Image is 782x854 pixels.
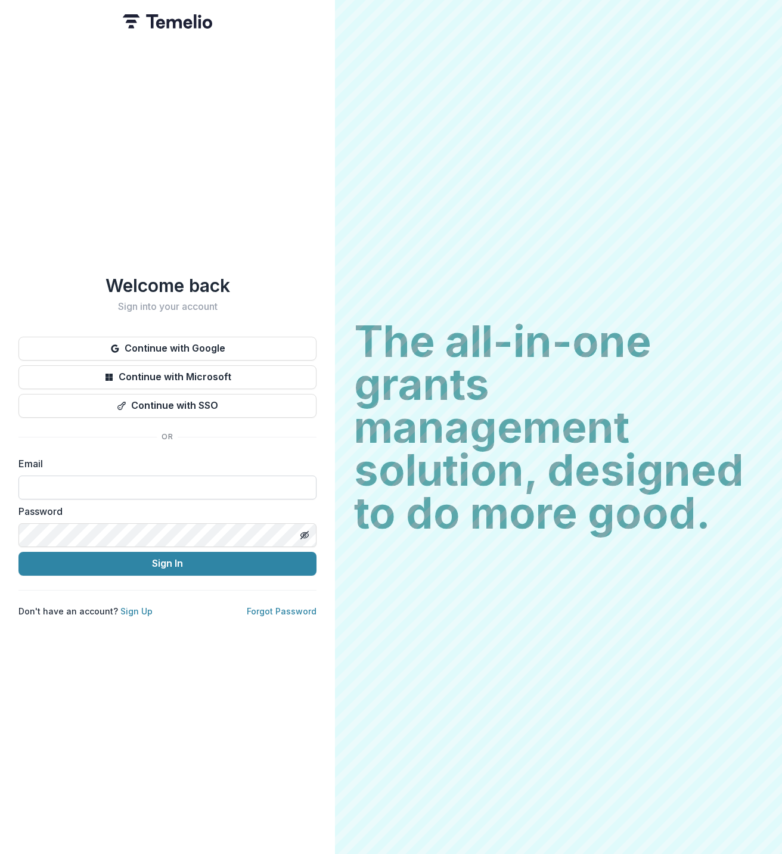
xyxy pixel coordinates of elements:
[295,526,314,545] button: Toggle password visibility
[18,275,316,296] h1: Welcome back
[18,337,316,361] button: Continue with Google
[18,394,316,418] button: Continue with SSO
[247,606,316,616] a: Forgot Password
[123,14,212,29] img: Temelio
[18,605,153,617] p: Don't have an account?
[18,365,316,389] button: Continue with Microsoft
[18,456,309,471] label: Email
[120,606,153,616] a: Sign Up
[18,552,316,576] button: Sign In
[18,504,309,518] label: Password
[18,301,316,312] h2: Sign into your account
